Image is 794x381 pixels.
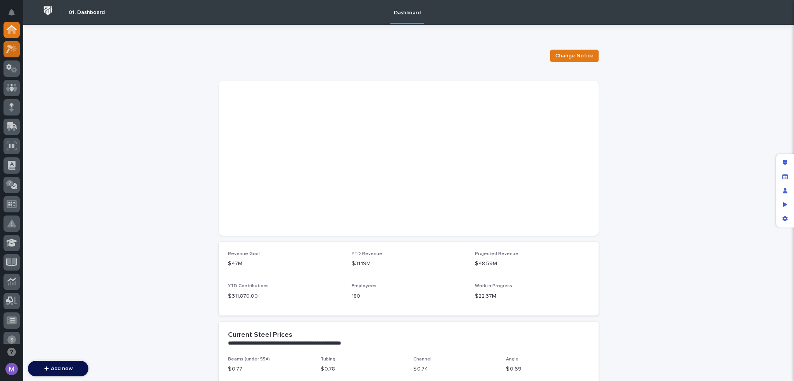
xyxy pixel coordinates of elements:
button: Add new [28,361,88,376]
p: $47M [228,260,342,268]
p: $ 311,870.00 [228,292,342,300]
h2: Current Steel Prices [228,331,292,340]
h2: 01. Dashboard [69,9,105,16]
span: Tubing [321,357,335,362]
p: $ 0.74 [413,365,497,373]
span: Employees [352,284,376,288]
span: Change Notice [555,52,594,60]
p: $31.19M [352,260,466,268]
div: Preview as [778,198,792,212]
div: App settings [778,212,792,226]
button: Notifications [3,5,20,21]
p: $22.37M [475,292,589,300]
span: Work in Progress [475,284,512,288]
p: 180 [352,292,466,300]
p: $ 0.77 [228,365,311,373]
span: Projected Revenue [475,252,518,256]
span: YTD Revenue [352,252,382,256]
span: Channel [413,357,432,362]
button: Change Notice [550,50,599,62]
div: Notifications [10,9,20,22]
span: Beams (under 55#) [228,357,270,362]
img: Workspace Logo [41,3,55,18]
p: $ 0.78 [321,365,404,373]
span: Angle [506,357,519,362]
span: Revenue Goal [228,252,260,256]
div: Edit layout [778,156,792,170]
span: YTD Contributions [228,284,269,288]
p: $ 0.69 [506,365,589,373]
p: $48.59M [475,260,589,268]
button: users-avatar [3,361,20,377]
div: Manage fields and data [778,170,792,184]
div: Manage users [778,184,792,198]
button: Open support chat [3,344,20,360]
